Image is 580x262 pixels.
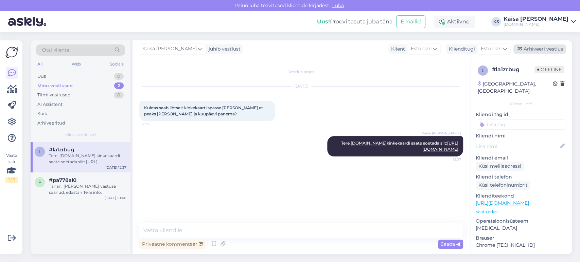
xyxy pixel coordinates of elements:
[476,242,566,249] p: Chrome [TECHNICAL_ID]
[317,18,330,25] b: Uus!
[114,82,124,89] div: 2
[476,119,566,130] input: Lisa tag
[476,111,566,118] p: Kliendi tag'id
[49,177,76,183] span: #pa778ai0
[476,225,566,232] p: [MEDICAL_DATA]
[481,45,502,53] span: Estonian
[37,101,63,108] div: AI Assistent
[144,105,264,116] span: Kuidas saab lihtsalt kinkekaarti spasse [PERSON_NAME] et peaks [PERSON_NAME] ja kuupäevi panema?
[446,45,475,53] div: Klienditugi
[206,45,241,53] div: juhib vestlust
[49,147,74,153] span: #la1zrbug
[37,92,71,98] div: Tiimi vestlused
[504,16,568,22] div: Kaisa [PERSON_NAME]
[139,83,463,89] div: [DATE]
[317,18,393,26] div: Proovi tasuta juba täna:
[478,80,553,95] div: [GEOGRAPHIC_DATA], [GEOGRAPHIC_DATA]
[37,110,47,117] div: Kõik
[42,46,69,54] span: Otsi kliente
[476,209,566,215] p: Vaata edasi ...
[341,141,458,152] span: Tere, kinkekaardi saate soetada siit:
[39,149,41,154] span: l
[49,183,126,195] div: Tänan, [PERSON_NAME] vastuse saanud, edastan Teile info.
[105,195,126,201] div: [DATE] 10:40
[65,132,96,138] span: Minu vestlused
[422,131,461,136] span: Kaisa [PERSON_NAME]
[476,162,524,171] div: Küsi meiliaadressi
[476,235,566,242] p: Brauser
[491,17,501,26] div: KS
[5,152,18,183] div: Vaata siia
[38,180,41,185] span: p
[5,177,18,183] div: 2 / 3
[441,241,460,247] span: Saada
[476,192,566,200] p: Klienditeekond
[476,132,566,139] p: Kliendi nimi
[114,92,124,98] div: 0
[476,154,566,162] p: Kliendi email
[139,69,463,75] div: Vestlus algas
[351,141,387,146] a: [DOMAIN_NAME]
[141,121,167,127] span: 12:37
[492,65,534,74] div: # la1zrbug
[142,45,197,53] span: Kaisa [PERSON_NAME]
[139,240,206,249] div: Privaatne kommentaar
[37,73,46,80] div: Uus
[70,60,82,69] div: Web
[434,16,475,28] div: Aktiivne
[476,218,566,225] p: Operatsioonisüsteem
[37,82,73,89] div: Minu vestlused
[436,157,461,162] span: 12:37
[108,60,125,69] div: Socials
[534,66,564,73] span: Offline
[5,46,18,59] img: Askly Logo
[36,60,44,69] div: All
[411,45,432,53] span: Estonian
[476,143,559,150] input: Lisa nimi
[476,173,566,181] p: Kliendi telefon
[476,101,566,107] div: Kliendi info
[114,73,124,80] div: 0
[476,200,529,206] a: [URL][DOMAIN_NAME]
[482,68,484,73] span: l
[330,2,346,8] span: Luba
[37,120,65,127] div: Arhiveeritud
[476,181,530,190] div: Küsi telefoninumbrit
[106,165,126,170] div: [DATE] 12:37
[504,22,568,27] div: [DOMAIN_NAME]
[513,44,566,54] div: Arhiveeri vestlus
[396,15,425,28] button: Emailid
[388,45,405,53] div: Klient
[49,153,126,165] div: Tere, [DOMAIN_NAME] kinkekaardi saate soetada siit: [URL][DOMAIN_NAME]
[504,16,576,27] a: Kaisa [PERSON_NAME][DOMAIN_NAME]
